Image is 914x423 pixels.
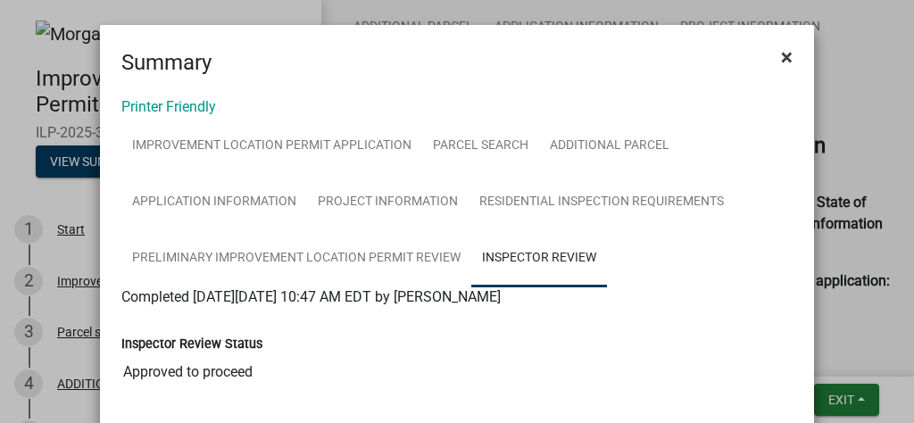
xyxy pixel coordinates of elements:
[422,118,539,175] a: Parcel search
[539,118,680,175] a: ADDITIONAL PARCEL
[121,288,501,305] span: Completed [DATE][DATE] 10:47 AM EDT by [PERSON_NAME]
[307,174,469,231] a: Project Information
[121,118,422,175] a: Improvement Location Permit Application
[469,174,735,231] a: Residential Inspection Requirements
[121,174,307,231] a: Application Information
[121,46,212,79] h4: Summary
[121,338,262,351] label: Inspector Review Status
[767,32,807,82] button: Close
[471,230,607,287] a: Inspector Review
[121,98,216,115] a: Printer Friendly
[781,45,793,70] span: ×
[121,230,471,287] a: Preliminary Improvement Location Permit Review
